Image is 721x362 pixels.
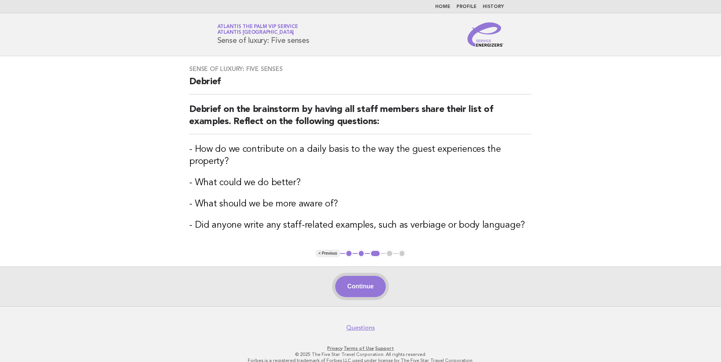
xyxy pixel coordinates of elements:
h3: - Did anyone write any staff-related examples, such as verbiage or body language? [189,219,532,231]
p: · · [128,345,593,351]
a: Support [375,346,394,351]
button: 3 [370,250,381,257]
button: 2 [358,250,365,257]
a: Atlantis The Palm VIP ServiceAtlantis [GEOGRAPHIC_DATA] [217,24,298,35]
span: Atlantis [GEOGRAPHIC_DATA] [217,30,294,35]
a: Privacy [327,346,342,351]
img: Service Energizers [467,22,504,47]
button: Continue [335,276,386,297]
h3: Sense of luxury: Five senses [189,65,532,73]
a: Home [435,5,450,9]
a: Terms of Use [344,346,374,351]
h3: - How do we contribute on a daily basis to the way the guest experiences the property? [189,143,532,168]
a: History [483,5,504,9]
button: < Previous [315,250,340,257]
p: © 2025 The Five Star Travel Corporation. All rights reserved. [128,351,593,357]
a: Profile [456,5,477,9]
h1: Sense of luxury: Five senses [217,25,309,44]
h3: - What should we be more aware of? [189,198,532,210]
h2: Debrief on the brainstorm by having all staff members share their list of examples. Reflect on th... [189,104,532,134]
button: 1 [345,250,353,257]
h2: Debrief [189,76,532,94]
h3: - What could we do better? [189,177,532,189]
a: Questions [346,324,375,332]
